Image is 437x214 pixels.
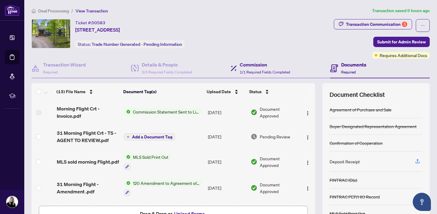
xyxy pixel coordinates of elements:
span: Upload Date [207,88,231,95]
th: Status [247,83,298,100]
img: Status Icon [124,180,130,186]
span: Document Checklist [330,90,385,99]
span: 120 Amendment to Agreement of Purchase and Sale [130,180,202,186]
button: Logo [303,107,313,117]
img: Document Status [251,185,257,191]
span: Add a Document Tag [132,135,172,139]
div: Confirmation of Cooperation [330,140,383,146]
img: Document Status [251,133,257,140]
span: MLS Sold Print Out [130,154,171,160]
span: 31 Morning Flight - Amendment .pdf [57,181,119,195]
button: Status IconMLS Sold Print Out [124,154,171,170]
button: Add a Document Tag [124,133,175,141]
button: Open asap [413,193,431,211]
img: Logo [305,186,310,191]
td: [DATE] [205,124,248,149]
span: 3/3 Required Fields Completed [142,70,192,74]
span: Required [341,70,356,74]
img: Status Icon [124,108,130,115]
span: Morning Flight Crt - Invoice.pdf [57,105,119,120]
span: 1/1 Required Fields Completed [240,70,290,74]
td: [DATE] [205,100,248,124]
img: Logo [305,111,310,116]
span: Pending Review [260,133,290,140]
h4: Details & People [142,61,192,68]
button: Transaction Communication5 [334,19,412,29]
span: Commission Statement Sent to Listing Brokerage [130,108,202,115]
h4: Transaction Wizard [43,61,86,68]
span: Document Approved [260,106,298,119]
button: Logo [303,132,313,141]
div: Status: [75,40,185,48]
td: [DATE] [205,149,248,175]
img: Document Status [251,109,257,116]
button: Status IconCommission Statement Sent to Listing Brokerage [124,108,202,115]
span: plus [127,135,130,138]
button: Status Icon120 Amendment to Agreement of Purchase and Sale [124,180,202,196]
button: Submit for Admin Review [373,37,430,47]
span: Deal Processing [38,8,69,14]
span: Document Approved [260,181,298,195]
div: 5 [402,22,407,27]
span: (13) File Name [56,88,86,95]
th: Document Tag(s) [121,83,204,100]
th: Upload Date [204,83,247,100]
div: Deposit Receipt [330,158,360,165]
div: Agreement of Purchase and Sale [330,106,391,113]
img: Document Status [251,158,257,165]
span: home [32,9,36,13]
span: Submit for Admin Review [377,37,426,47]
span: Trade Number Generated - Pending Information [92,42,182,47]
div: FINTRAC ID(s) [330,177,357,183]
li: / [71,7,73,14]
img: Profile Icon [6,196,18,208]
span: Required [43,70,58,74]
img: IMG-X12063231_1.jpg [32,19,70,48]
span: 31 Morning Flight Crt - TS - AGENT TO REVIEW.pdf [57,129,119,144]
img: Logo [305,160,310,165]
div: Ticket #: [75,19,105,26]
span: View Transaction [76,8,108,14]
h4: Documents [341,61,366,68]
button: Logo [303,183,313,193]
span: ellipsis [421,23,425,28]
span: Requires Additional Docs [380,52,427,59]
span: [STREET_ADDRESS] [75,26,120,33]
img: logo [5,5,19,16]
div: FINTRAC PEP/HIO Record [330,193,380,200]
img: Logo [305,135,310,140]
div: Buyer Designated Representation Agreement [330,123,417,130]
span: 50583 [92,20,105,25]
td: [DATE] [205,175,248,201]
span: MLS sold morning Flight.pdf [57,158,119,165]
h4: Commission [240,61,290,68]
th: (13) File Name [54,83,121,100]
span: Document Approved [260,155,298,168]
div: Transaction Communication [346,19,407,29]
img: Status Icon [124,154,130,160]
article: Transaction saved 9 hours ago [372,7,430,14]
button: Logo [303,157,313,167]
span: Status [249,88,262,95]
